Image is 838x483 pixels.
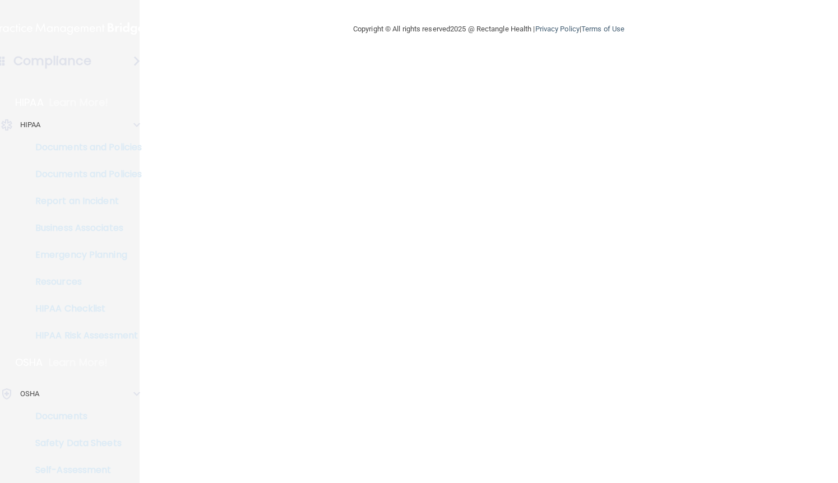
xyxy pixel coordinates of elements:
p: OSHA [15,356,43,369]
p: Documents and Policies [7,169,160,180]
p: Documents and Policies [7,142,160,153]
p: Documents [7,411,160,422]
p: Self-Assessment [7,465,160,476]
p: Safety Data Sheets [7,438,160,449]
p: HIPAA [20,118,41,132]
p: Resources [7,276,160,287]
p: HIPAA [15,96,44,109]
a: Privacy Policy [535,25,580,33]
a: Terms of Use [581,25,624,33]
p: Emergency Planning [7,249,160,261]
p: Learn More! [49,96,109,109]
div: Copyright © All rights reserved 2025 @ Rectangle Health | | [284,11,693,47]
p: HIPAA Checklist [7,303,160,314]
h4: Compliance [13,53,91,69]
p: OSHA [20,387,39,401]
p: HIPAA Risk Assessment [7,330,160,341]
p: Report an Incident [7,196,160,207]
p: Business Associates [7,222,160,234]
p: Learn More! [49,356,108,369]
